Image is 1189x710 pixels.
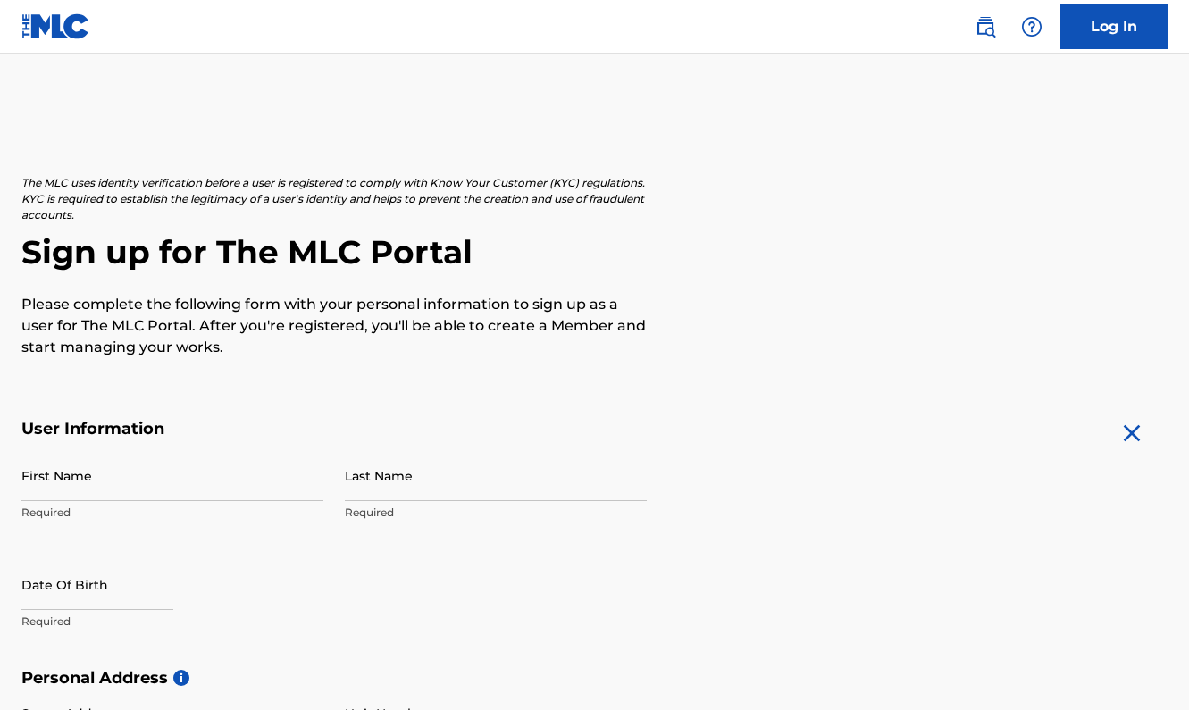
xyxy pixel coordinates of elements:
h5: Personal Address [21,668,1168,689]
h5: User Information [21,419,647,439]
img: MLC Logo [21,13,90,39]
img: close [1118,419,1146,447]
iframe: Chat Widget [1100,624,1189,710]
img: help [1021,16,1042,38]
p: Required [21,505,323,521]
a: Log In [1060,4,1168,49]
p: The MLC uses identity verification before a user is registered to comply with Know Your Customer ... [21,175,647,223]
div: Help [1014,9,1050,45]
h2: Sign up for The MLC Portal [21,232,1168,272]
a: Public Search [967,9,1003,45]
img: search [975,16,996,38]
p: Required [21,614,323,630]
p: Please complete the following form with your personal information to sign up as a user for The ML... [21,294,647,358]
p: Required [345,505,647,521]
span: i [173,670,189,686]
